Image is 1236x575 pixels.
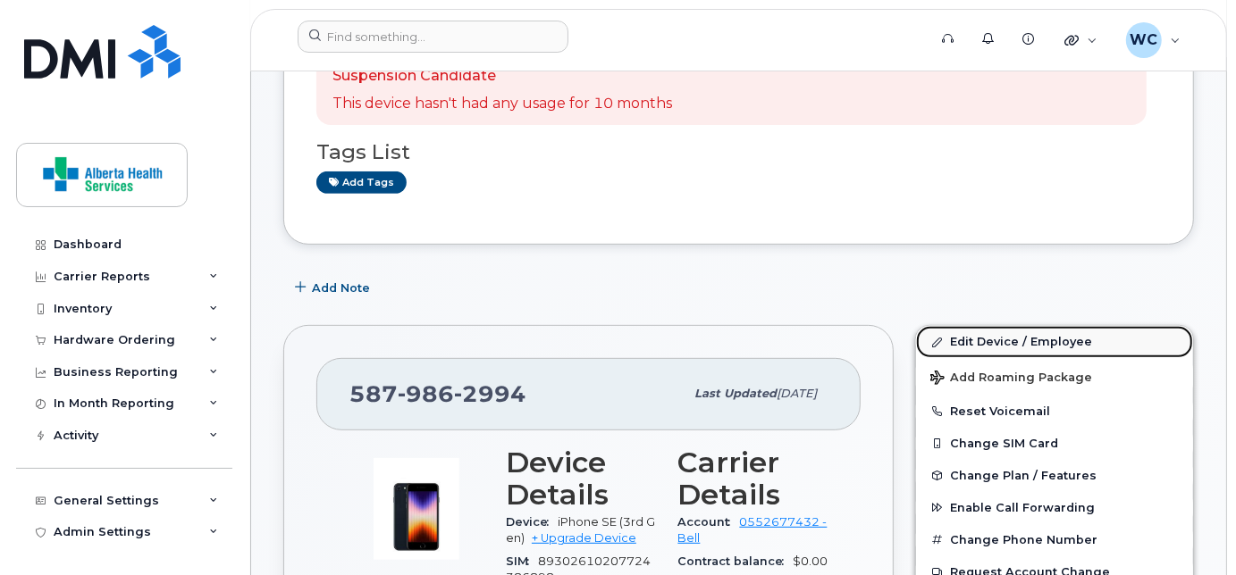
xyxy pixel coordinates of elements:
span: iPhone SE (3rd Gen) [506,515,655,545]
span: Account [678,515,740,529]
span: 2994 [454,380,526,407]
span: Change Plan / Features [950,469,1097,482]
span: WC [1130,29,1157,51]
span: 986 [398,380,454,407]
span: Contract balance [678,554,794,568]
span: Add Note [312,279,370,296]
a: + Upgrade Device [532,531,636,545]
div: Quicklinks [1052,22,1110,58]
span: Device [506,515,558,529]
h3: Tags List [316,141,1161,163]
span: Add Roaming Package [930,371,1092,387]
button: Add Roaming Package [916,358,1193,395]
span: [DATE] [777,387,817,400]
span: SIM [506,554,538,568]
p: This device hasn't had any usage for 10 months [332,94,672,114]
span: Last updated [694,387,777,400]
div: Will Chang [1114,22,1193,58]
button: Reset Voicemail [916,396,1193,428]
a: Add tags [316,171,407,194]
h3: Device Details [506,446,657,511]
a: 0552677432 - Bell [678,515,828,545]
span: 587 [349,380,526,407]
input: Find something... [298,21,568,53]
img: image20231002-3703462-1angbar.jpeg [363,455,470,562]
button: Enable Call Forwarding [916,492,1193,524]
button: Change Plan / Features [916,460,1193,492]
span: $0.00 [794,554,828,568]
h3: Carrier Details [678,446,829,511]
button: Add Note [283,271,385,304]
a: Edit Device / Employee [916,326,1193,358]
p: Suspension Candidate [332,66,672,87]
span: Enable Call Forwarding [950,501,1095,514]
button: Change Phone Number [916,524,1193,556]
button: Change SIM Card [916,428,1193,460]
